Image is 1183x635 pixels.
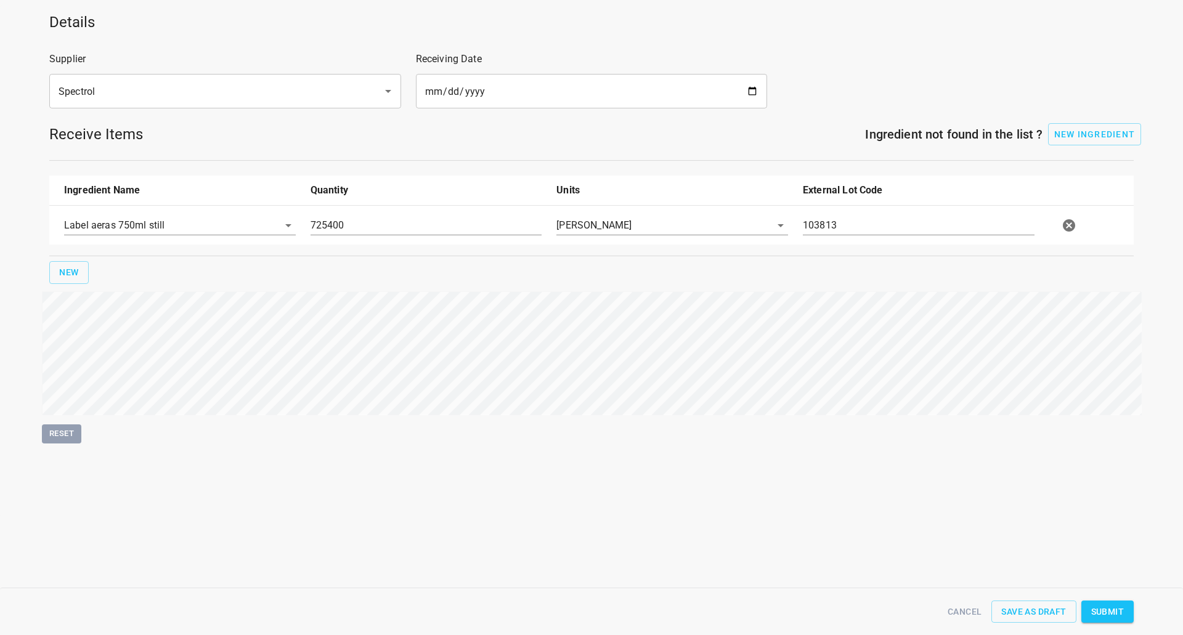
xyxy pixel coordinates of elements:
[311,183,542,198] p: Quantity
[42,424,81,443] button: Reset
[48,427,75,441] span: Reset
[1054,129,1136,139] span: New Ingredient
[143,124,1043,144] h6: Ingredient not found in the list ?
[948,604,982,620] span: Cancel
[59,265,79,280] span: New
[49,12,1134,32] h5: Details
[772,217,789,234] button: Open
[943,601,986,623] button: Cancel
[803,183,1035,198] p: External Lot Code
[556,183,788,198] p: Units
[49,124,143,144] h5: Receive Items
[991,601,1076,623] button: Save as Draft
[380,83,397,100] button: Open
[64,183,296,198] p: Ingredient Name
[1048,123,1142,145] button: add
[416,52,768,67] p: Receiving Date
[1081,601,1134,623] button: Submit
[1001,604,1066,620] span: Save as Draft
[49,261,89,284] button: New
[280,217,297,234] button: Open
[1091,604,1124,620] span: Submit
[49,52,401,67] p: Supplier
